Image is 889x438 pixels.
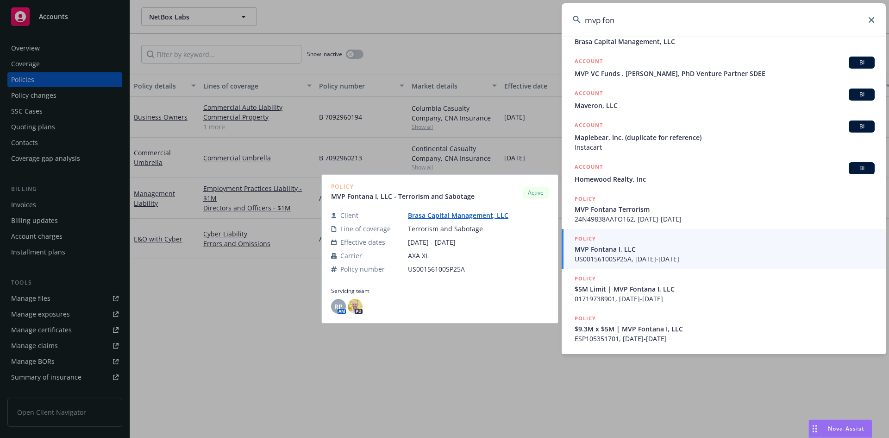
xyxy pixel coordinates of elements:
a: ACCOUNTBIMaplebear, Inc. (duplicate for reference)Instacart [562,115,886,157]
input: Search... [562,3,886,37]
span: US00156100SP25A, [DATE]-[DATE] [575,254,875,264]
a: ACCOUNTBIMaveron, LLC [562,83,886,115]
span: MVP Fontana Terrorism [575,204,875,214]
h5: POLICY [575,194,596,203]
span: BI [852,122,871,131]
a: ACCOUNTBIMVP VC Funds . [PERSON_NAME], PhD Venture Partner SDEE [562,51,886,83]
span: ESP105351701, [DATE]-[DATE] [575,334,875,343]
div: Drag to move [809,420,820,438]
span: 01719738901, [DATE]-[DATE] [575,294,875,304]
span: BI [852,58,871,67]
span: MVP Fontana I, LLC [575,244,875,254]
h5: POLICY [575,314,596,323]
a: POLICYMVP Fontana Terrorism24N49838AATO162, [DATE]-[DATE] [562,189,886,229]
h5: POLICY [575,274,596,283]
span: MVP VC Funds . [PERSON_NAME], PhD Venture Partner SDEE [575,69,875,78]
h5: ACCOUNT [575,57,603,68]
button: Nova Assist [808,419,872,438]
h5: POLICY [575,234,596,243]
span: $9.3M x $5M | MVP Fontana I, LLC [575,324,875,334]
span: Homewood Realty, Inc [575,174,875,184]
span: BI [852,164,871,172]
a: POLICYMVP Fontana I, LLCUS00156100SP25A, [DATE]-[DATE] [562,229,886,269]
span: Brasa Capital Management, LLC [575,37,875,46]
h5: ACCOUNT [575,89,603,100]
span: $5M Limit | MVP Fontana I, LLC [575,284,875,294]
span: 24N49838AATO162, [DATE]-[DATE] [575,214,875,224]
span: Nova Assist [828,425,864,432]
h5: ACCOUNT [575,121,603,132]
span: Maveron, LLC [575,101,875,110]
span: Instacart [575,142,875,152]
span: Maplebear, Inc. (duplicate for reference) [575,133,875,142]
a: POLICY$9.3M x $5M | MVP Fontana I, LLCESP105351701, [DATE]-[DATE] [562,309,886,349]
a: POLICY$5M Limit | MVP Fontana I, LLC01719738901, [DATE]-[DATE] [562,269,886,309]
h5: ACCOUNT [575,162,603,173]
a: ACCOUNTBIHomewood Realty, Inc [562,157,886,189]
span: BI [852,90,871,99]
